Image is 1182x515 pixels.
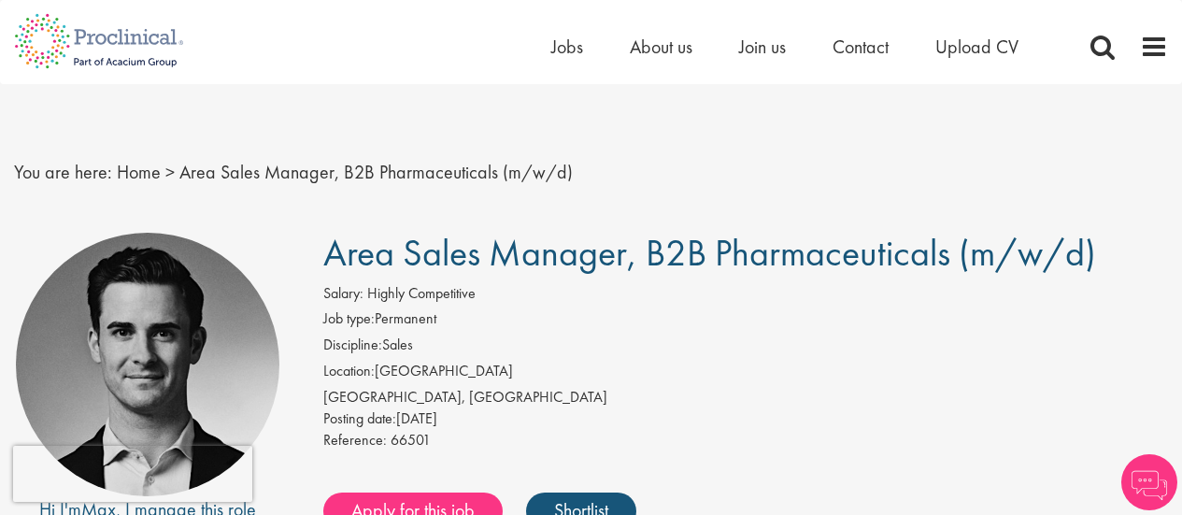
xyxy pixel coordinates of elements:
span: Highly Competitive [367,283,476,303]
a: breadcrumb link [117,160,161,184]
label: Discipline: [323,335,382,356]
img: imeage of recruiter Max Slevogt [16,233,279,496]
span: Posting date: [323,408,396,428]
label: Location: [323,361,375,382]
span: 66501 [391,430,431,450]
iframe: reCAPTCHA [13,446,252,502]
label: Salary: [323,283,363,305]
li: Permanent [323,308,1168,335]
span: Area Sales Manager, B2B Pharmaceuticals (m/w/d) [179,160,573,184]
a: Join us [739,35,786,59]
div: [DATE] [323,408,1168,430]
a: Jobs [551,35,583,59]
label: Job type: [323,308,375,330]
li: [GEOGRAPHIC_DATA] [323,361,1168,387]
a: Contact [833,35,889,59]
span: You are here: [14,160,112,184]
label: Reference: [323,430,387,451]
span: > [165,160,175,184]
li: Sales [323,335,1168,361]
span: Area Sales Manager, B2B Pharmaceuticals (m/w/d) [323,229,1096,277]
img: Chatbot [1121,454,1177,510]
div: [GEOGRAPHIC_DATA], [GEOGRAPHIC_DATA] [323,387,1168,408]
a: About us [630,35,692,59]
a: Upload CV [935,35,1018,59]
